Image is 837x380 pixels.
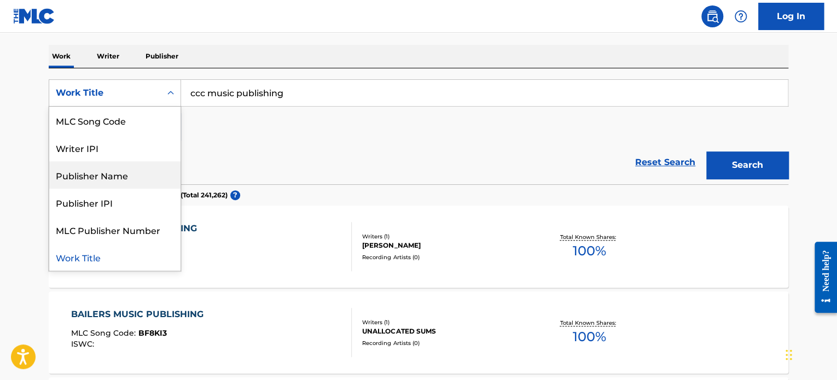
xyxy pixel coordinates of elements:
[49,107,181,134] div: MLC Song Code
[49,134,181,161] div: Writer IPI
[786,338,792,371] div: Drag
[138,328,167,338] span: BF8KI3
[630,150,701,174] a: Reset Search
[71,328,138,338] span: MLC Song Code :
[362,318,527,326] div: Writers ( 1 )
[362,339,527,347] div: Recording Artists ( 0 )
[13,8,55,24] img: MLC Logo
[362,253,527,261] div: Recording Artists ( 0 )
[49,45,74,68] p: Work
[94,45,123,68] p: Writer
[560,233,618,241] p: Total Known Shares:
[706,10,719,23] img: search
[730,5,752,27] div: Help
[734,10,747,23] img: help
[49,206,788,288] a: DETAIL MUSIC PUBLISHINGMLC Song Code:DV948AISWC:Writers (1)[PERSON_NAME]Recording Artists (0)Tota...
[49,243,181,271] div: Work Title
[49,216,181,243] div: MLC Publisher Number
[230,190,240,200] span: ?
[49,189,181,216] div: Publisher IPI
[758,3,824,30] a: Log In
[49,161,181,189] div: Publisher Name
[362,326,527,336] div: UNALLOCATED SUMS
[560,319,618,327] p: Total Known Shares:
[362,241,527,250] div: [PERSON_NAME]
[362,232,527,241] div: Writers ( 1 )
[782,328,837,380] iframe: Chat Widget
[56,86,154,100] div: Work Title
[572,327,606,347] span: 100 %
[706,151,788,179] button: Search
[806,233,837,321] iframe: Resource Center
[142,45,182,68] p: Publisher
[71,308,209,321] div: BAILERS MUSIC PUBLISHING
[71,339,97,349] span: ISWC :
[49,79,788,184] form: Search Form
[572,241,606,261] span: 100 %
[49,291,788,373] a: BAILERS MUSIC PUBLISHINGMLC Song Code:BF8KI3ISWC:Writers (1)UNALLOCATED SUMSRecording Artists (0)...
[701,5,723,27] a: Public Search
